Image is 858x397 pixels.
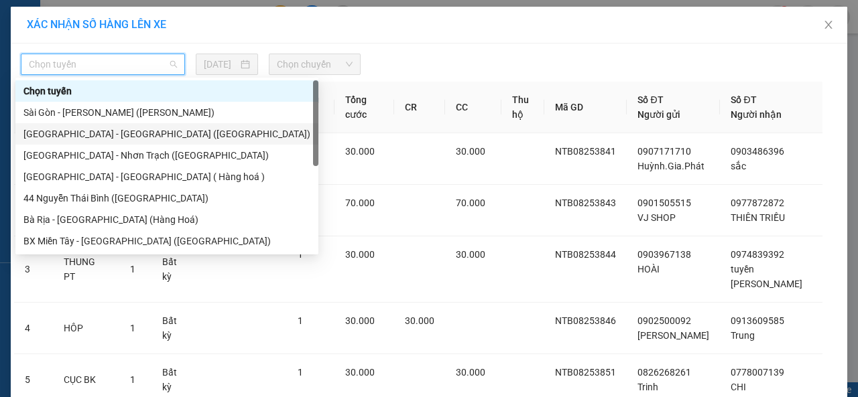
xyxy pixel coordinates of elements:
span: NTB08253846 [555,315,616,326]
span: R : [10,72,23,86]
span: Số ĐT [731,94,756,105]
th: CR [394,82,445,133]
div: 0909312390 [11,44,105,62]
span: 1 [298,249,303,260]
div: Tên hàng: thùng đen ( : 1 ) [11,94,208,111]
span: Chọn tuyến [29,54,177,74]
div: 44 Nguyễn Thái Bình (Hàng Ngoài) [15,187,318,209]
td: HÔP [53,303,119,354]
div: Chọn tuyến [23,84,310,98]
div: 30.000 [10,70,107,86]
div: Bà Rịa - Sài Gòn (Hàng Hoá) [15,209,318,230]
td: 2 [14,185,53,236]
span: 30.000 [345,315,375,326]
span: NTB08253844 [555,249,616,260]
th: STT [14,82,53,133]
span: 30.000 [456,146,485,157]
span: Người gửi [637,109,680,120]
button: Close [810,7,847,44]
td: THUNG PT [53,236,119,303]
span: NTB08253843 [555,197,616,208]
span: 0974839392 [731,249,784,260]
span: Người nhận [731,109,782,120]
span: 0901505515 [637,197,691,208]
span: SL [160,93,178,112]
th: Tổng cước [334,82,394,133]
span: 0902500092 [637,315,691,326]
td: 3 [14,236,53,303]
span: 0826268261 [637,367,691,378]
div: [GEOGRAPHIC_DATA] - [GEOGRAPHIC_DATA] ([GEOGRAPHIC_DATA]) [23,127,310,141]
span: CHI [731,382,746,392]
span: 1 [130,323,135,333]
div: Sài Gòn - [PERSON_NAME] ([PERSON_NAME]) [23,105,310,120]
span: 30.000 [345,146,375,157]
th: CC [445,82,501,133]
span: sắc [731,161,746,171]
span: Trinh [637,382,658,392]
span: 30.000 [345,367,375,378]
span: 0903967138 [637,249,691,260]
span: 1 [130,264,135,274]
div: Sài Gòn - Bà Rịa (Hàng Hoá) [15,123,318,145]
th: Mã GD [544,82,627,133]
div: Bà Rịa - [GEOGRAPHIC_DATA] (Hàng Hoá) [23,212,310,227]
div: Sài Gòn - Long Hải ( Hàng hoá ) [15,166,318,187]
span: 30.000 [405,315,434,326]
span: Số ĐT [637,94,663,105]
th: Thu hộ [501,82,544,133]
span: 0903486396 [731,146,784,157]
span: Chọn chuyến [277,54,352,74]
span: 70.000 [345,197,375,208]
div: TUYEN [115,27,208,44]
td: Bất kỳ [151,303,194,354]
span: HOÀI [637,264,660,274]
span: 30.000 [345,249,375,260]
span: 30.000 [456,367,485,378]
div: [GEOGRAPHIC_DATA] - [GEOGRAPHIC_DATA] ( Hàng hoá ) [23,169,310,184]
span: tuyền [PERSON_NAME] [731,264,802,289]
div: CUONG [11,27,105,44]
td: Bất kỳ [151,236,194,303]
td: 1 [14,133,53,185]
div: Chọn tuyến [15,80,318,102]
div: 44 NTB [11,11,105,27]
span: 0977872872 [731,197,784,208]
span: 1 [298,315,303,326]
div: BX Miền Tây - [GEOGRAPHIC_DATA] ([GEOGRAPHIC_DATA]) [23,234,310,248]
span: Trung [731,330,755,341]
span: 1 [298,367,303,378]
div: 0988432011 [115,44,208,62]
span: [PERSON_NAME] [637,330,709,341]
input: 13/08/2025 [204,57,238,72]
span: 70.000 [456,197,485,208]
div: Sài Gòn - Nhơn Trạch (Hàng Hoá) [15,145,318,166]
span: 0913609585 [731,315,784,326]
span: NTB08253841 [555,146,616,157]
span: Gửi: [11,13,32,27]
span: 30.000 [456,249,485,260]
div: 44 Nguyễn Thái Bình ([GEOGRAPHIC_DATA]) [23,191,310,206]
div: BX Miền Tây - Bà Rịa (Hàng Hóa) [15,230,318,252]
span: 1 [130,374,135,385]
span: XÁC NHẬN SỐ HÀNG LÊN XE [27,18,166,31]
span: close [823,19,834,30]
span: 0907171710 [637,146,691,157]
span: 0778007139 [731,367,784,378]
span: NTB08253851 [555,367,616,378]
span: Huỳnh.Gia.Phát [637,161,704,171]
div: Sài Gòn - Vũng Tàu (Hàng Hoá) [15,102,318,123]
div: [GEOGRAPHIC_DATA] - Nhơn Trạch ([GEOGRAPHIC_DATA]) [23,148,310,163]
div: Bình Giã [115,11,208,27]
td: 4 [14,303,53,354]
span: THIÊN TRIỀU [731,212,785,223]
span: Nhận: [115,13,147,27]
span: VJ SHOP [637,212,676,223]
